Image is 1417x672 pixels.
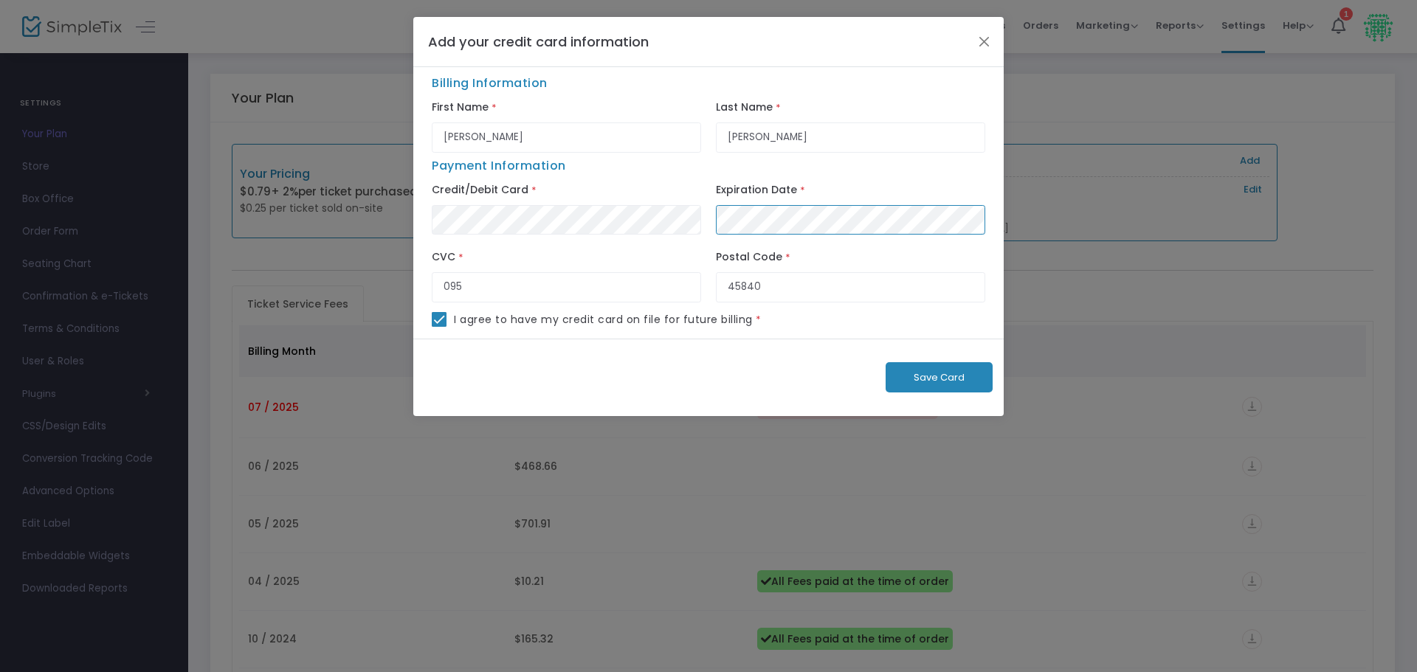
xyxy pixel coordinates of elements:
[716,97,773,118] label: Last Name
[914,370,965,384] span: Save Card
[716,272,985,302] input: Enter Postal Code
[428,32,649,52] h4: Add your credit card information
[424,75,993,97] span: Billing Information
[432,247,455,268] label: CVC
[716,247,782,268] label: Postal Code
[886,362,993,392] button: Save Card
[454,312,753,328] span: I agree to have my credit card on file for future billing
[432,157,566,174] span: Payment Information
[432,97,489,118] label: First Name
[432,272,701,302] input: Enter CVC Number
[432,180,528,201] label: Credit/Debit Card
[432,122,701,153] input: First Name
[975,32,994,51] button: Close
[716,122,985,153] input: Last Name
[430,349,655,406] iframe: reCAPTCHA
[716,180,797,201] label: Expiration Date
